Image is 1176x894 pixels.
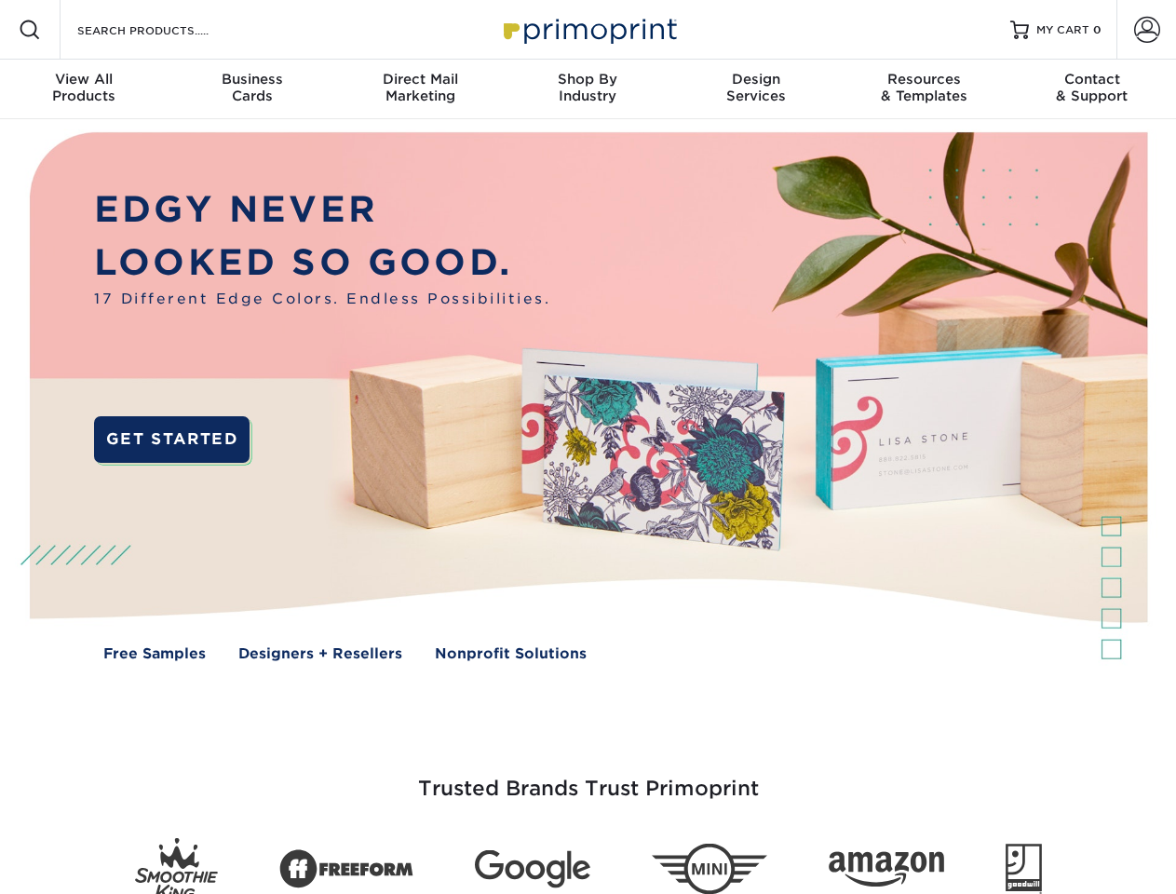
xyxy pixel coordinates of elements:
span: 17 Different Edge Colors. Endless Possibilities. [94,289,550,310]
p: LOOKED SO GOOD. [94,237,550,290]
span: Direct Mail [336,71,504,88]
span: Contact [1008,71,1176,88]
p: EDGY NEVER [94,183,550,237]
h3: Trusted Brands Trust Primoprint [44,732,1133,823]
a: Resources& Templates [840,60,1007,119]
img: Primoprint [495,9,682,49]
a: DesignServices [672,60,840,119]
a: GET STARTED [94,416,250,463]
a: Free Samples [103,643,206,665]
span: Shop By [504,71,671,88]
a: Contact& Support [1008,60,1176,119]
a: Direct MailMarketing [336,60,504,119]
img: Amazon [829,852,944,887]
img: Goodwill [1006,844,1042,894]
div: & Templates [840,71,1007,104]
a: Nonprofit Solutions [435,643,587,665]
div: Services [672,71,840,104]
a: Designers + Resellers [238,643,402,665]
span: 0 [1093,23,1102,36]
div: Cards [168,71,335,104]
img: Google [475,850,590,888]
div: Marketing [336,71,504,104]
span: Design [672,71,840,88]
div: & Support [1008,71,1176,104]
a: BusinessCards [168,60,335,119]
div: Industry [504,71,671,104]
span: Resources [840,71,1007,88]
a: Shop ByIndustry [504,60,671,119]
span: MY CART [1036,22,1089,38]
span: Business [168,71,335,88]
input: SEARCH PRODUCTS..... [75,19,257,41]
